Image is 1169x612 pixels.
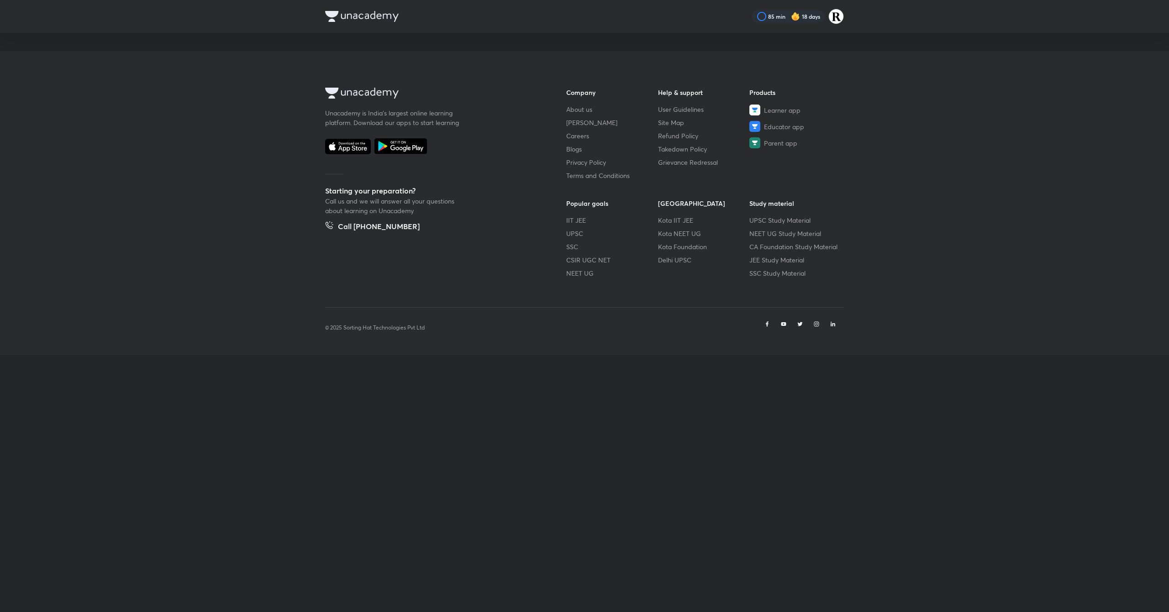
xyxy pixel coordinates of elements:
img: Educator app [749,121,760,132]
span: Parent app [764,138,797,148]
a: NEET UG [566,268,658,278]
img: streak [791,12,800,21]
h5: Starting your preparation? [325,185,537,196]
a: NEET UG Study Material [749,229,841,238]
a: Kota Foundation [658,242,750,251]
a: [PERSON_NAME] [566,118,658,127]
a: Careers [566,131,658,141]
a: Terms and Conditions [566,171,658,180]
a: Educator app [749,121,841,132]
a: CA Foundation Study Material [749,242,841,251]
a: SSC [566,242,658,251]
h6: Products [749,88,841,97]
a: Blogs [566,144,658,154]
p: Unacademy is India’s largest online learning platform. Download our apps to start learning [325,108,462,127]
a: JEE Study Material [749,255,841,265]
a: Learner app [749,105,841,115]
a: User Guidelines [658,105,750,114]
h6: Company [566,88,658,97]
a: SSC Study Material [749,268,841,278]
a: UPSC Study Material [749,215,841,225]
img: Rakhi Sharma [828,9,844,24]
h6: Help & support [658,88,750,97]
p: © 2025 Sorting Hat Technologies Pvt Ltd [325,324,425,332]
span: Educator app [764,122,804,131]
h6: Popular goals [566,199,658,208]
a: Parent app [749,137,841,148]
a: Privacy Policy [566,157,658,167]
a: Company Logo [325,88,537,101]
a: Kota IIT JEE [658,215,750,225]
a: Takedown Policy [658,144,750,154]
img: Company Logo [325,88,399,99]
a: Refund Policy [658,131,750,141]
a: Call [PHONE_NUMBER] [325,221,420,234]
span: Learner app [764,105,800,115]
img: Company Logo [325,11,399,22]
a: About us [566,105,658,114]
a: Site Map [658,118,750,127]
h6: Study material [749,199,841,208]
a: CSIR UGC NET [566,255,658,265]
span: Careers [566,131,589,141]
a: Delhi UPSC [658,255,750,265]
p: Call us and we will answer all your questions about learning on Unacademy [325,196,462,215]
img: Learner app [749,105,760,115]
a: IIT JEE [566,215,658,225]
h6: [GEOGRAPHIC_DATA] [658,199,750,208]
a: Kota NEET UG [658,229,750,238]
a: UPSC [566,229,658,238]
img: Parent app [749,137,760,148]
h5: Call [PHONE_NUMBER] [338,221,420,234]
a: Grievance Redressal [658,157,750,167]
